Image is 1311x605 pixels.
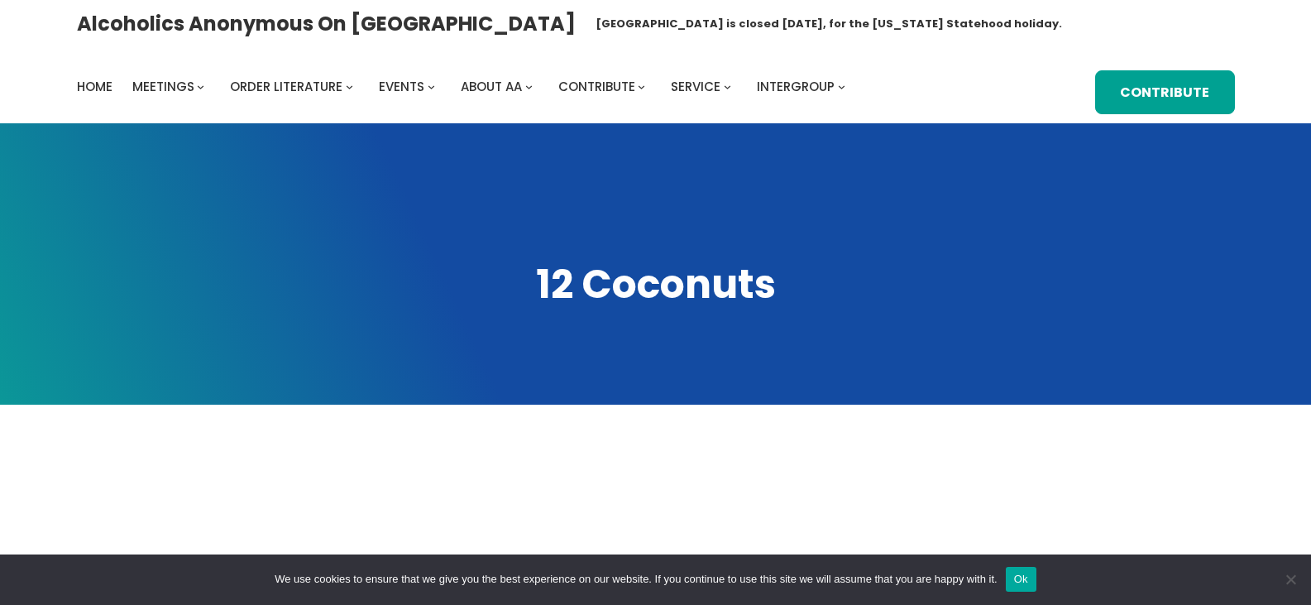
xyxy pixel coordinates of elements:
[671,75,720,98] a: Service
[671,78,720,95] span: Service
[757,75,835,98] a: Intergroup
[638,83,645,90] button: Contribute submenu
[1006,567,1036,592] button: Ok
[596,16,1062,32] h1: [GEOGRAPHIC_DATA] is closed [DATE], for the [US_STATE] Statehood holiday.
[346,83,353,90] button: Order Literature submenu
[461,75,522,98] a: About AA
[525,83,533,90] button: About AA submenu
[77,75,851,98] nav: Intergroup
[275,571,997,588] span: We use cookies to ensure that we give you the best experience on our website. If you continue to ...
[757,78,835,95] span: Intergroup
[230,78,342,95] span: Order Literature
[132,78,194,95] span: Meetings
[838,83,845,90] button: Intergroup submenu
[558,75,635,98] a: Contribute
[379,78,424,95] span: Events
[77,258,1235,312] h1: 12 Coconuts
[379,75,424,98] a: Events
[461,78,522,95] span: About AA
[132,75,194,98] a: Meetings
[1095,70,1235,115] a: Contribute
[77,6,576,41] a: Alcoholics Anonymous on [GEOGRAPHIC_DATA]
[1282,571,1299,588] span: No
[558,78,635,95] span: Contribute
[724,83,731,90] button: Service submenu
[197,83,204,90] button: Meetings submenu
[428,83,435,90] button: Events submenu
[77,78,112,95] span: Home
[77,75,112,98] a: Home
